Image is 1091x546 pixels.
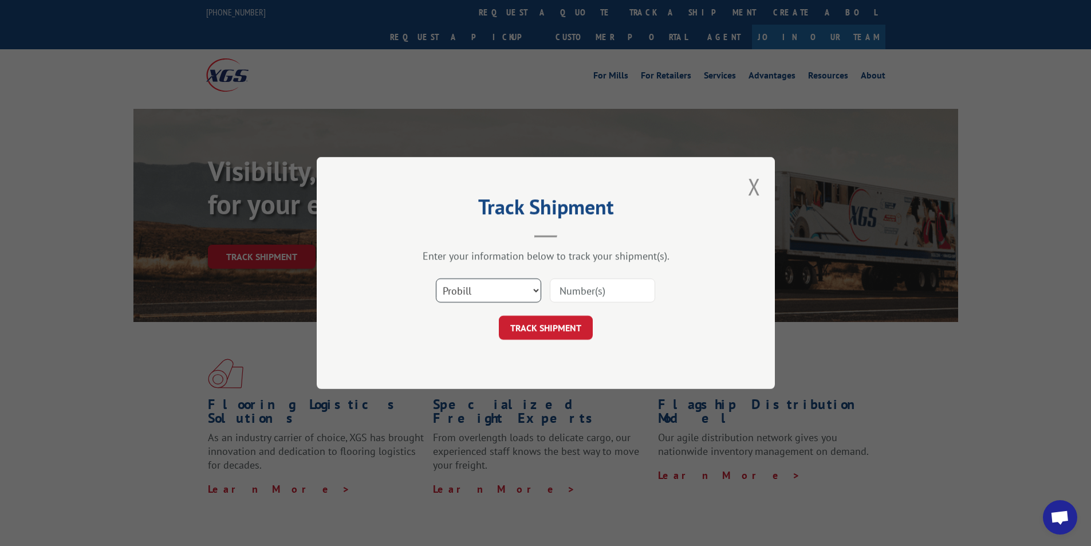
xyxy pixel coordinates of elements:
div: Enter your information below to track your shipment(s). [374,249,718,262]
input: Number(s) [550,278,655,303]
button: Close modal [748,171,761,202]
h2: Track Shipment [374,199,718,221]
div: Open chat [1043,500,1077,535]
button: TRACK SHIPMENT [499,316,593,340]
